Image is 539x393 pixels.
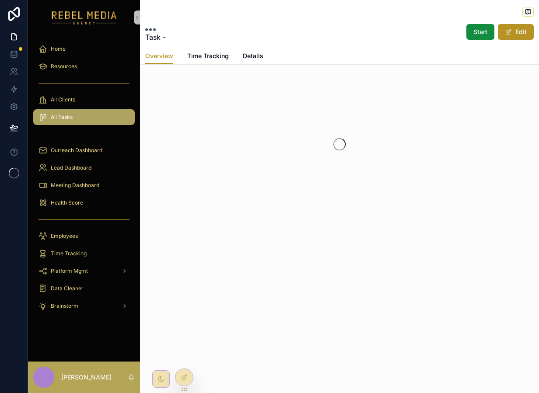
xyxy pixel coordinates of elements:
[145,32,166,42] span: Task -
[145,52,173,60] span: Overview
[33,92,135,108] a: All Clients
[187,48,229,66] a: Time Tracking
[51,96,75,103] span: All Clients
[187,52,229,60] span: Time Tracking
[473,28,487,36] span: Start
[33,246,135,261] a: Time Tracking
[33,59,135,74] a: Resources
[498,24,534,40] button: Edit
[33,41,135,57] a: Home
[51,285,84,292] span: Data Cleaner
[51,182,99,189] span: Meeting Dashboard
[243,48,263,66] a: Details
[52,10,117,24] img: App logo
[33,177,135,193] a: Meeting Dashboard
[51,114,73,121] span: All Tasks
[145,48,173,65] a: Overview
[51,147,102,154] span: Outreach Dashboard
[61,373,112,382] p: [PERSON_NAME]
[243,52,263,60] span: Details
[51,303,78,310] span: Brainstorm
[51,45,66,52] span: Home
[33,195,135,211] a: Health Score
[33,281,135,296] a: Data Cleaner
[28,35,140,325] div: scrollable content
[51,164,91,171] span: Lead Dashboard
[51,63,77,70] span: Resources
[51,268,88,275] span: Platform Mgmt
[51,250,87,257] span: Time Tracking
[33,298,135,314] a: Brainstorm
[33,228,135,244] a: Employees
[466,24,494,40] button: Start
[33,160,135,176] a: Lead Dashboard
[33,143,135,158] a: Outreach Dashboard
[33,109,135,125] a: All Tasks
[51,233,78,240] span: Employees
[51,199,83,206] span: Health Score
[33,263,135,279] a: Platform Mgmt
